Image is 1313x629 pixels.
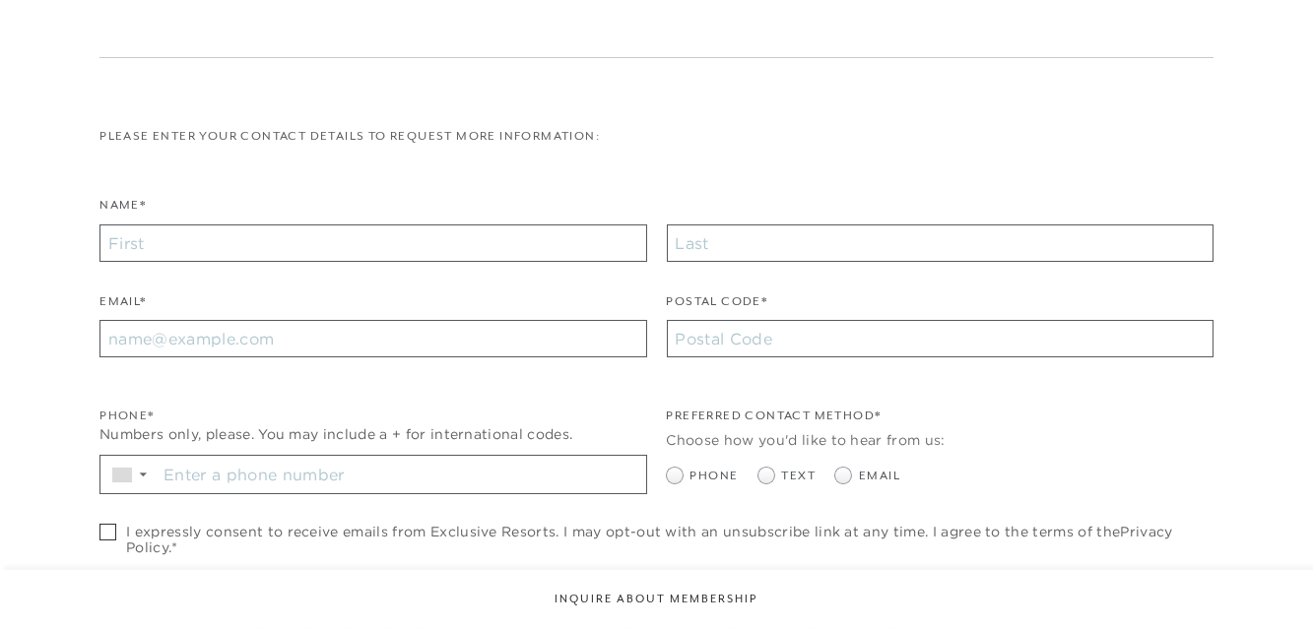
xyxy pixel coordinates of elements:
[126,523,1172,556] a: Privacy Policy
[99,292,146,321] label: Email*
[157,456,645,493] input: Enter a phone number
[99,407,646,425] div: Phone*
[667,292,768,321] label: Postal Code*
[859,467,900,485] span: Email
[99,224,646,262] input: First
[99,424,646,445] div: Numbers only, please. You may include a + for international codes.
[667,407,882,435] legend: Preferred Contact Method*
[100,456,157,493] div: Country Code Selector
[137,469,150,480] span: ▼
[667,320,1214,357] input: Postal Code
[126,524,1214,555] span: I expressly consent to receive emails from Exclusive Resorts. I may opt-out with an unsubscribe l...
[99,320,646,357] input: name@example.com
[667,430,1214,451] div: Choose how you'd like to hear from us:
[690,467,739,485] span: Phone
[99,196,146,224] label: Name*
[99,127,1214,146] p: Please enter your contact details to request more information:
[667,224,1214,262] input: Last
[1232,24,1258,37] button: Open navigation
[782,467,817,485] span: Text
